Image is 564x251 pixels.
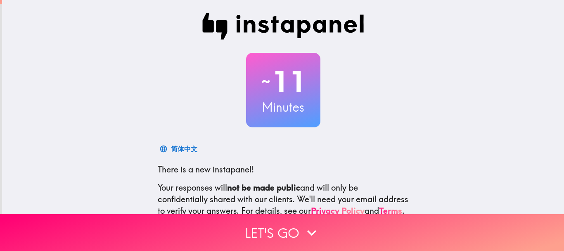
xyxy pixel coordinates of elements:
[246,98,320,116] h3: Minutes
[246,65,320,98] h2: 11
[311,206,365,216] a: Privacy Policy
[202,13,364,40] img: Instapanel
[227,182,300,193] b: not be made public
[158,164,254,175] span: There is a new instapanel!
[158,141,201,157] button: 简体中文
[379,206,402,216] a: Terms
[260,69,272,94] span: ~
[171,143,197,155] div: 简体中文
[158,182,409,217] p: Your responses will and will only be confidentially shared with our clients. We'll need your emai...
